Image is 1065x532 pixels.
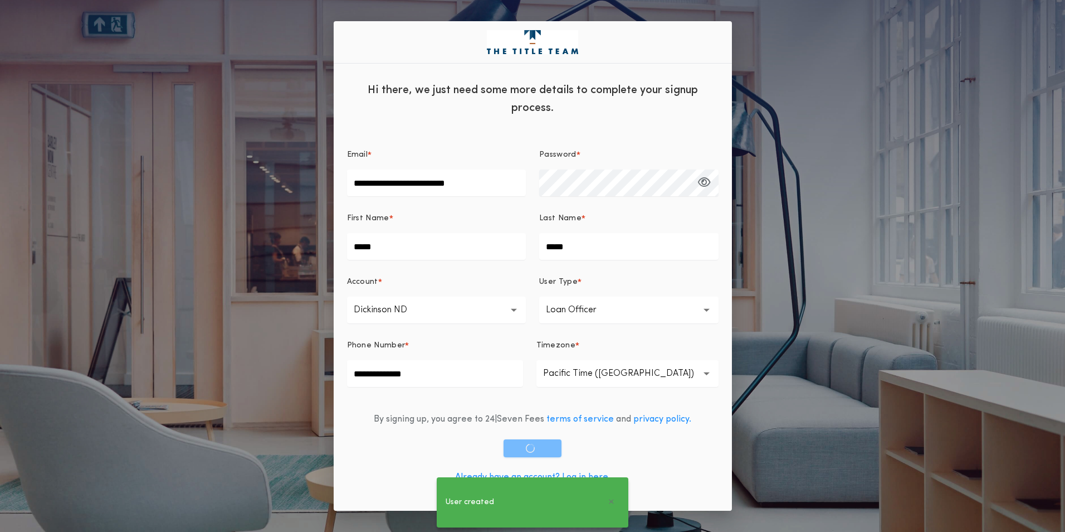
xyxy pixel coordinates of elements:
p: Email [347,149,368,161]
img: logo [487,30,578,55]
p: Password [539,149,577,161]
div: By signing up, you agree to 24|Seven Fees and [374,413,691,426]
button: Dickinson ND [347,297,526,323]
button: Pacific Time ([GEOGRAPHIC_DATA]) [536,360,719,387]
div: Hi there, we just need some more details to complete your signup process. [334,72,732,123]
p: Dickinson ND [354,303,425,317]
p: Phone Number [347,340,406,351]
p: User Type [539,277,578,288]
a: privacy policy. [633,415,691,424]
a: terms of service [546,415,614,424]
button: Password* [698,170,711,196]
p: First Name [347,213,389,224]
p: Timezone [536,340,576,351]
input: Password* [539,170,719,196]
span: User created [446,496,494,509]
button: Loan Officer [539,297,719,323]
p: Last Name [539,213,582,224]
p: Loan Officer [546,303,614,317]
input: First Name* [347,233,526,260]
p: Account [347,277,378,288]
input: Last Name* [539,233,719,260]
input: Phone Number* [347,360,523,387]
input: Email* [347,170,526,196]
p: Pacific Time ([GEOGRAPHIC_DATA]) [543,367,712,380]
